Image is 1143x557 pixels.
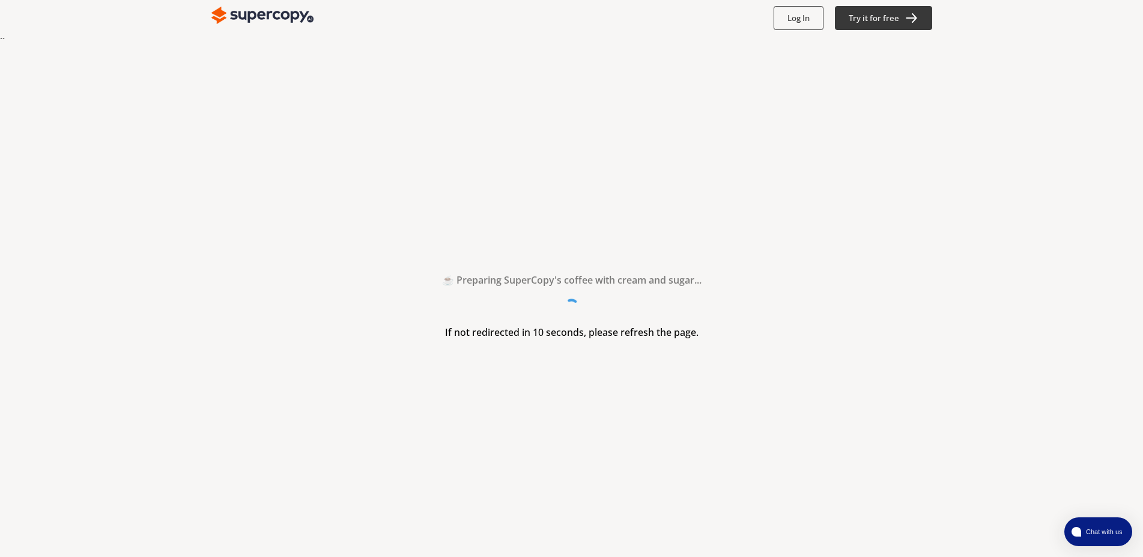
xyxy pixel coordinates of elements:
[445,323,699,341] h3: If not redirected in 10 seconds, please refresh the page.
[442,271,702,289] h2: ☕ Preparing SuperCopy's coffee with cream and sugar...
[774,6,823,30] button: Log In
[211,4,314,28] img: Close
[1081,527,1125,537] span: Chat with us
[787,13,810,23] b: Log In
[849,13,899,23] b: Try it for free
[1064,517,1132,546] button: atlas-launcher
[835,6,932,30] button: Try it for free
